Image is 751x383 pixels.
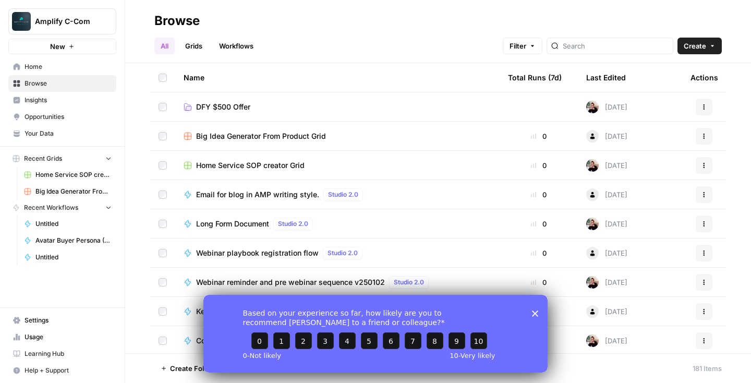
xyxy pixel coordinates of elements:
[19,249,116,266] a: Untitled
[508,131,570,141] div: 0
[203,295,548,373] iframe: Survey from AirOps
[35,236,112,245] span: Avatar Buyer Persona (From website)
[196,277,385,288] span: Webinar reminder and pre webinar sequence v250102
[24,203,78,212] span: Recent Workflows
[170,363,215,374] span: Create Folder
[586,247,627,259] div: [DATE]
[25,332,112,342] span: Usage
[25,316,112,325] span: Settings
[196,248,319,258] span: Webinar playbook registration flow
[691,63,718,92] div: Actions
[586,188,627,201] div: [DATE]
[19,166,116,183] a: Home Service SOP creator Grid
[586,63,626,92] div: Last Edited
[35,219,112,229] span: Untitled
[586,305,627,318] div: [DATE]
[328,248,358,258] span: Studio 2.0
[8,362,116,379] button: Help + Support
[586,276,627,289] div: [DATE]
[154,38,175,54] a: All
[586,218,599,230] img: bjh61rgsc05rvyjrpqryenxkz1rl
[586,130,627,142] div: [DATE]
[25,366,112,375] span: Help + Support
[278,219,308,229] span: Studio 2.0
[179,38,209,54] a: Grids
[50,41,65,52] span: New
[586,276,599,289] img: bjh61rgsc05rvyjrpqryenxkz1rl
[184,131,491,141] a: Big Idea Generator From Product Grid
[8,58,116,75] a: Home
[196,336,310,346] span: Copy rewriter (EDITS REQUIRED)
[328,190,358,199] span: Studio 2.0
[8,345,116,362] a: Learning Hub
[35,16,98,27] span: Amplify C-Com
[8,39,116,54] button: New
[154,13,200,29] div: Browse
[586,101,627,113] div: [DATE]
[8,92,116,109] a: Insights
[196,160,305,171] span: Home Service SOP creator Grid
[19,232,116,249] a: Avatar Buyer Persona (From website)
[25,79,112,88] span: Browse
[508,219,570,229] div: 0
[12,12,31,31] img: Amplify C-Com Logo
[184,188,491,201] a: Email for blog in AMP writing style.Studio 2.0
[35,170,112,179] span: Home Service SOP creator Grid
[196,131,326,141] span: Big Idea Generator From Product Grid
[196,306,340,317] span: Keyword SEO Article with Human Review
[154,360,221,377] button: Create Folder
[586,159,627,172] div: [DATE]
[8,312,116,329] a: Settings
[25,349,112,358] span: Learning Hub
[510,41,526,51] span: Filter
[8,125,116,142] a: Your Data
[8,109,116,125] a: Opportunities
[503,38,542,54] button: Filter
[508,160,570,171] div: 0
[19,183,116,200] a: Big Idea Generator From Product Grid
[394,278,424,287] span: Studio 2.0
[25,62,112,71] span: Home
[8,151,116,166] button: Recent Grids
[196,219,269,229] span: Long Form Document
[8,8,116,34] button: Workspace: Amplify C-Com
[196,189,319,200] span: Email for blog in AMP writing style.
[184,276,491,289] a: Webinar reminder and pre webinar sequence v250102Studio 2.0
[508,248,570,258] div: 0
[184,102,491,112] a: DFY $500 Offer
[184,218,491,230] a: Long Form DocumentStudio 2.0
[184,63,491,92] div: Name
[35,187,112,196] span: Big Idea Generator From Product Grid
[184,247,491,259] a: Webinar playbook registration flowStudio 2.0
[8,75,116,92] a: Browse
[586,218,627,230] div: [DATE]
[24,154,62,163] span: Recent Grids
[508,63,562,92] div: Total Runs (7d)
[684,41,706,51] span: Create
[25,112,112,122] span: Opportunities
[677,38,722,54] button: Create
[586,334,599,347] img: bjh61rgsc05rvyjrpqryenxkz1rl
[508,189,570,200] div: 0
[8,200,116,216] button: Recent Workflows
[184,160,491,171] a: Home Service SOP creator Grid
[508,277,570,288] div: 0
[563,41,669,51] input: Search
[586,334,627,347] div: [DATE]
[586,159,599,172] img: bjh61rgsc05rvyjrpqryenxkz1rl
[19,216,116,232] a: Untitled
[184,305,491,318] a: Keyword SEO Article with Human ReviewStudio 2.0
[213,38,260,54] a: Workflows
